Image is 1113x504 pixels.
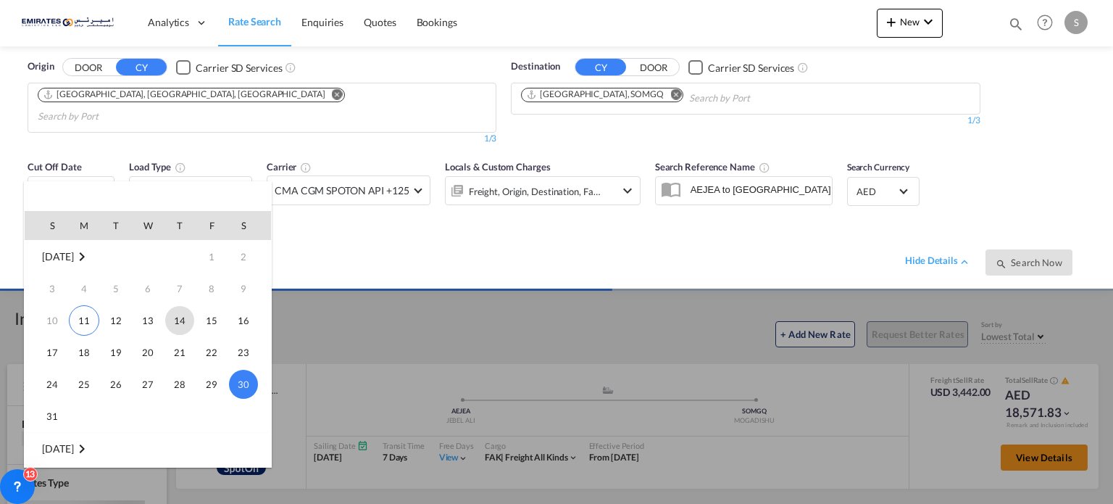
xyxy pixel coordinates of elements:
th: T [164,211,196,240]
td: Saturday August 23 2025 [228,336,271,368]
span: 31 [38,402,67,431]
td: Thursday August 7 2025 [164,273,196,305]
th: T [100,211,132,240]
span: 17 [38,338,67,367]
td: Monday August 4 2025 [68,273,100,305]
th: M [68,211,100,240]
td: Wednesday August 6 2025 [132,273,164,305]
td: Wednesday August 27 2025 [132,368,164,400]
td: Tuesday August 5 2025 [100,273,132,305]
td: Sunday August 17 2025 [25,336,68,368]
td: Friday August 8 2025 [196,273,228,305]
span: 28 [165,370,194,399]
td: Monday August 25 2025 [68,368,100,400]
td: Saturday August 30 2025 [228,368,271,400]
td: Sunday August 24 2025 [25,368,68,400]
span: 15 [197,306,226,335]
span: [DATE] [42,443,73,455]
td: Saturday August 2 2025 [228,241,271,273]
th: S [25,211,68,240]
th: F [196,211,228,240]
span: [DATE] [42,251,73,263]
td: Sunday August 3 2025 [25,273,68,305]
td: Monday August 18 2025 [68,336,100,368]
td: Friday August 1 2025 [196,241,228,273]
span: 12 [101,306,130,335]
td: Friday August 15 2025 [196,305,228,336]
td: September 2025 [25,433,271,466]
span: 29 [197,370,226,399]
td: Friday August 29 2025 [196,368,228,400]
span: 23 [229,338,258,367]
tr: Week 6 [25,400,271,433]
span: 19 [101,338,130,367]
span: 18 [70,338,99,367]
span: 26 [101,370,130,399]
span: 24 [38,370,67,399]
td: Saturday August 16 2025 [228,305,271,336]
tr: Week undefined [25,433,271,466]
tr: Week 1 [25,241,271,273]
td: August 2025 [25,241,132,273]
tr: Week 5 [25,368,271,400]
td: Tuesday August 12 2025 [100,305,132,336]
tr: Week 4 [25,336,271,368]
span: 27 [133,370,162,399]
td: Thursday August 21 2025 [164,336,196,368]
md-calendar: Calendar [25,211,271,466]
td: Saturday August 9 2025 [228,273,271,305]
tr: Week 3 [25,305,271,336]
td: Thursday August 28 2025 [164,368,196,400]
span: 20 [133,338,162,367]
tr: Week 2 [25,273,271,305]
th: W [132,211,164,240]
span: 16 [229,306,258,335]
td: Wednesday August 20 2025 [132,336,164,368]
span: 11 [69,305,99,336]
th: S [228,211,271,240]
td: Monday August 11 2025 [68,305,100,336]
span: 21 [165,338,194,367]
td: Thursday August 14 2025 [164,305,196,336]
span: 14 [165,306,194,335]
span: 25 [70,370,99,399]
td: Wednesday August 13 2025 [132,305,164,336]
span: 13 [133,306,162,335]
td: Tuesday August 19 2025 [100,336,132,368]
td: Tuesday August 26 2025 [100,368,132,400]
td: Sunday August 31 2025 [25,400,68,433]
span: 22 [197,338,226,367]
td: Sunday August 10 2025 [25,305,68,336]
td: Friday August 22 2025 [196,336,228,368]
span: 30 [229,370,258,399]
